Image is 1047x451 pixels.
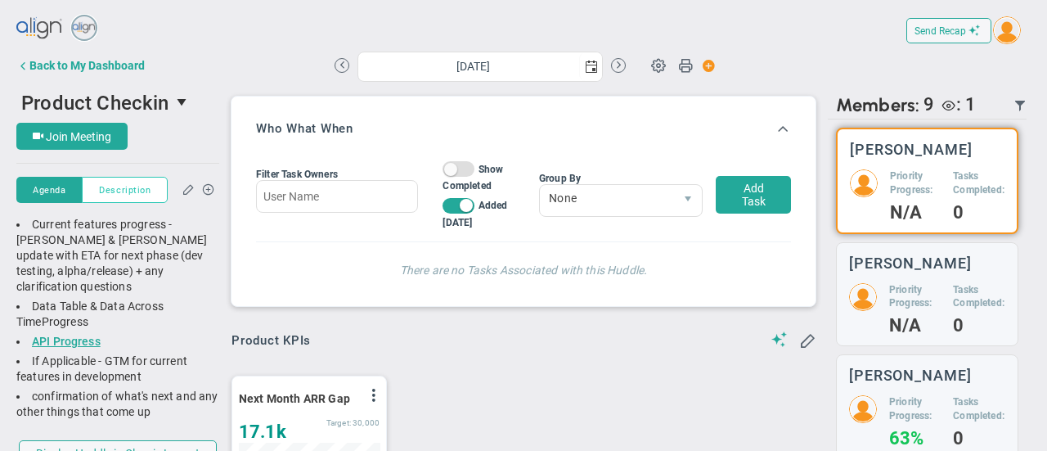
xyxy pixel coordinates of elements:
h5: Tasks Completed: [953,395,1005,423]
span: Action Button [694,55,716,77]
span: Join Meeting [46,130,111,143]
span: Progress [42,315,88,328]
span: Next Month ARR Gap [239,392,350,405]
a: API Progress [32,335,101,348]
h3: Who What When [256,121,353,136]
span: 17,074.32 [239,422,286,442]
span: 9 [923,94,934,116]
img: 64089.Person.photo [993,16,1021,44]
div: Filter Task Owners [256,169,418,180]
h3: [PERSON_NAME] [850,142,973,157]
div: Data Table & Data Across Time [16,299,219,330]
button: Add Task [716,176,791,214]
h5: Tasks Completed: [953,169,1004,197]
h3: [PERSON_NAME] [849,255,972,271]
span: Huddle Settings [643,49,674,80]
span: Product Checkin [21,92,169,115]
span: confirmation of what's next and any other things that come up [16,390,218,418]
span: Filter Updated Members [1013,99,1027,112]
input: User Name [256,180,418,213]
span: Suggestions (AI Feature) [771,331,788,347]
h5: Priority Progress: [889,395,941,423]
span: select [169,88,197,116]
span: Added [DATE] [443,200,507,228]
h4: There are no Tasks Associated with this Huddle. [272,259,775,277]
img: 50429.Person.photo [849,283,877,311]
span: 1 [965,94,976,115]
h4: N/A [889,318,941,333]
div: Back to My Dashboard [29,59,145,72]
img: align-logo.svg [16,12,64,45]
span: Send Recap [914,25,966,37]
span: : [956,94,961,115]
button: Send Recap [906,18,991,43]
span: Print Huddle [678,57,693,80]
span: select [579,52,602,81]
div: Group By [539,173,703,184]
button: Description [82,177,168,203]
img: 53178.Person.photo [849,395,877,423]
button: Agenda [16,177,82,203]
span: Members: [836,94,919,116]
h5: Priority Progress: [889,283,941,311]
span: Agenda [33,183,65,197]
button: Join Meeting [16,123,128,150]
h5: Tasks Completed: [953,283,1005,311]
span: Product KPIs [231,333,311,348]
h4: 0 [953,431,1005,446]
span: None [540,185,674,213]
span: 30,000 [353,418,380,427]
span: Edit My KPIs [799,331,816,348]
img: 64089.Person.photo [850,169,878,197]
h5: Priority Progress: [890,169,941,197]
h3: [PERSON_NAME] [849,368,972,383]
span: If Applicable - GTM for current features in development [16,354,187,383]
h4: N/A [890,205,941,220]
h4: 63% [889,431,941,446]
span: select [674,185,702,216]
span: Target: [326,418,351,427]
div: Mallory Robinson is a Viewer. [934,94,976,116]
button: Back to My Dashboard [16,49,145,82]
h4: 0 [953,318,1005,333]
span: Description [99,183,151,197]
h4: 0 [953,205,1004,220]
span: Current features progress - [PERSON_NAME] & [PERSON_NAME] update with ETA for next phase (dev tes... [16,218,208,293]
